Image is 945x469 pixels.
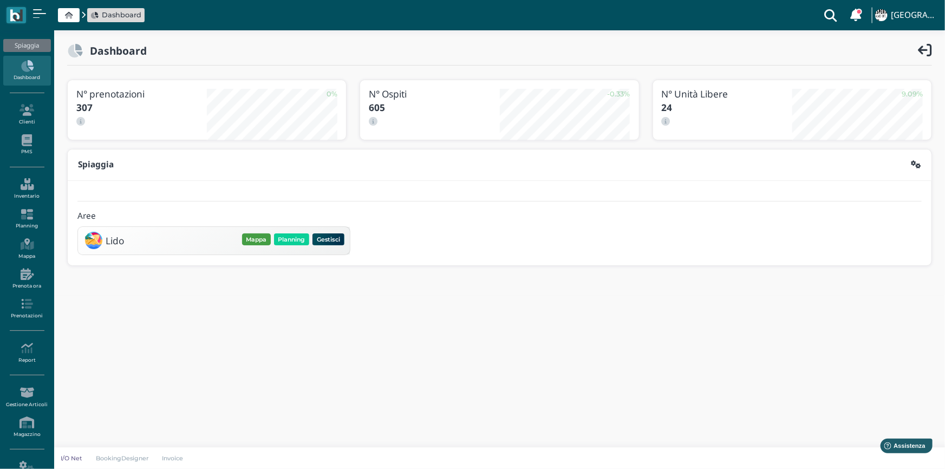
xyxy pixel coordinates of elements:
b: 307 [76,101,93,114]
a: Dashboard [91,10,141,20]
img: logo [10,9,22,22]
b: 24 [662,101,673,114]
h3: N° Unità Libere [662,89,792,99]
span: Dashboard [102,10,141,20]
span: Assistenza [32,9,71,17]
h2: Dashboard [83,45,147,56]
a: Prenotazioni [3,294,50,323]
a: Inventario [3,174,50,204]
div: Spiaggia [3,39,50,52]
a: Dashboard [3,56,50,86]
button: Planning [274,233,309,245]
a: ... [GEOGRAPHIC_DATA] [874,2,939,28]
b: 605 [369,101,385,114]
h3: Lido [106,236,124,246]
h4: Aree [77,212,96,221]
h3: N° prenotazioni [76,89,207,99]
button: Mappa [242,233,271,245]
a: Planning [3,204,50,234]
a: PMS [3,130,50,160]
h3: N° Ospiti [369,89,499,99]
img: ... [875,9,887,21]
h4: [GEOGRAPHIC_DATA] [891,11,939,20]
a: Mappa [3,234,50,264]
b: Spiaggia [78,159,114,170]
iframe: Help widget launcher [868,435,936,460]
a: Clienti [3,100,50,129]
button: Gestisci [312,233,344,245]
a: Prenota ora [3,264,50,294]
